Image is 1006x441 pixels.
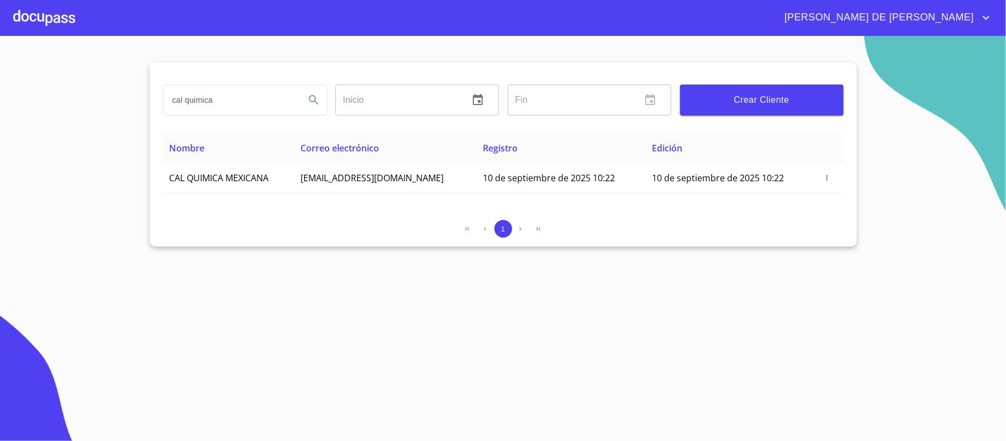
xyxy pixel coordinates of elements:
[483,142,518,154] span: Registro
[776,9,993,27] button: account of current user
[164,85,296,115] input: search
[170,142,205,154] span: Nombre
[776,9,979,27] span: [PERSON_NAME] DE [PERSON_NAME]
[494,220,512,238] button: 1
[652,142,683,154] span: Edición
[689,92,835,108] span: Crear Cliente
[301,87,327,113] button: Search
[483,172,615,184] span: 10 de septiembre de 2025 10:22
[680,85,844,116] button: Crear Cliente
[652,172,784,184] span: 10 de septiembre de 2025 10:22
[301,142,379,154] span: Correo electrónico
[301,172,444,184] span: [EMAIL_ADDRESS][DOMAIN_NAME]
[501,225,505,233] span: 1
[170,172,269,184] span: CAL QUIMICA MEXICANA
